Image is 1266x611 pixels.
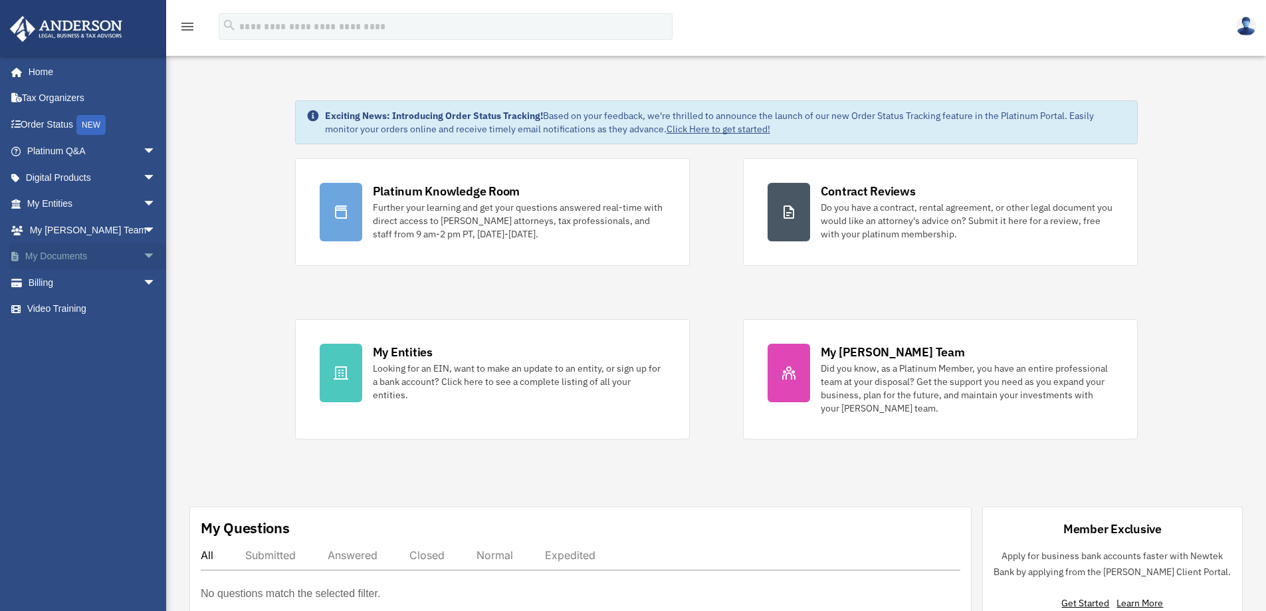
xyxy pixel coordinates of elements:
[821,362,1113,415] div: Did you know, as a Platinum Member, you have an entire professional team at your disposal? Get th...
[179,19,195,35] i: menu
[201,549,213,562] div: All
[245,549,296,562] div: Submitted
[373,201,665,241] div: Further your learning and get your questions answered real-time with direct access to [PERSON_NAM...
[9,59,169,85] a: Home
[201,584,380,603] p: No questions match the selected filter.
[295,158,690,266] a: Platinum Knowledge Room Further your learning and get your questions answered real-time with dire...
[9,269,176,296] a: Billingarrow_drop_down
[1236,17,1256,36] img: User Pic
[325,110,543,122] strong: Exciting News: Introducing Order Status Tracking!
[9,217,176,243] a: My [PERSON_NAME] Teamarrow_drop_down
[143,164,169,191] span: arrow_drop_down
[821,183,916,199] div: Contract Reviews
[743,158,1138,266] a: Contract Reviews Do you have a contract, rental agreement, or other legal document you would like...
[143,138,169,166] span: arrow_drop_down
[821,344,965,360] div: My [PERSON_NAME] Team
[1063,521,1162,537] div: Member Exclusive
[179,23,195,35] a: menu
[9,138,176,165] a: Platinum Q&Aarrow_drop_down
[821,201,1113,241] div: Do you have a contract, rental agreement, or other legal document you would like an attorney's ad...
[222,18,237,33] i: search
[9,296,176,322] a: Video Training
[9,85,176,112] a: Tax Organizers
[201,518,290,538] div: My Questions
[409,549,445,562] div: Closed
[373,344,433,360] div: My Entities
[373,362,665,402] div: Looking for an EIN, want to make an update to an entity, or sign up for a bank account? Click her...
[6,16,126,42] img: Anderson Advisors Platinum Portal
[667,123,770,135] a: Click Here to get started!
[373,183,520,199] div: Platinum Knowledge Room
[1061,597,1114,609] a: Get Started
[9,243,176,270] a: My Documentsarrow_drop_down
[143,269,169,297] span: arrow_drop_down
[295,319,690,439] a: My Entities Looking for an EIN, want to make an update to an entity, or sign up for a bank accoun...
[476,549,513,562] div: Normal
[743,319,1138,439] a: My [PERSON_NAME] Team Did you know, as a Platinum Member, you have an entire professional team at...
[9,164,176,191] a: Digital Productsarrow_drop_down
[1116,597,1163,609] a: Learn More
[9,191,176,217] a: My Entitiesarrow_drop_down
[328,549,377,562] div: Answered
[545,549,595,562] div: Expedited
[325,109,1126,136] div: Based on your feedback, we're thrilled to announce the launch of our new Order Status Tracking fe...
[143,191,169,218] span: arrow_drop_down
[76,115,106,135] div: NEW
[143,217,169,244] span: arrow_drop_down
[9,111,176,138] a: Order StatusNEW
[143,243,169,271] span: arrow_drop_down
[994,548,1231,580] p: Apply for business bank accounts faster with Newtek Bank by applying from the [PERSON_NAME] Clien...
